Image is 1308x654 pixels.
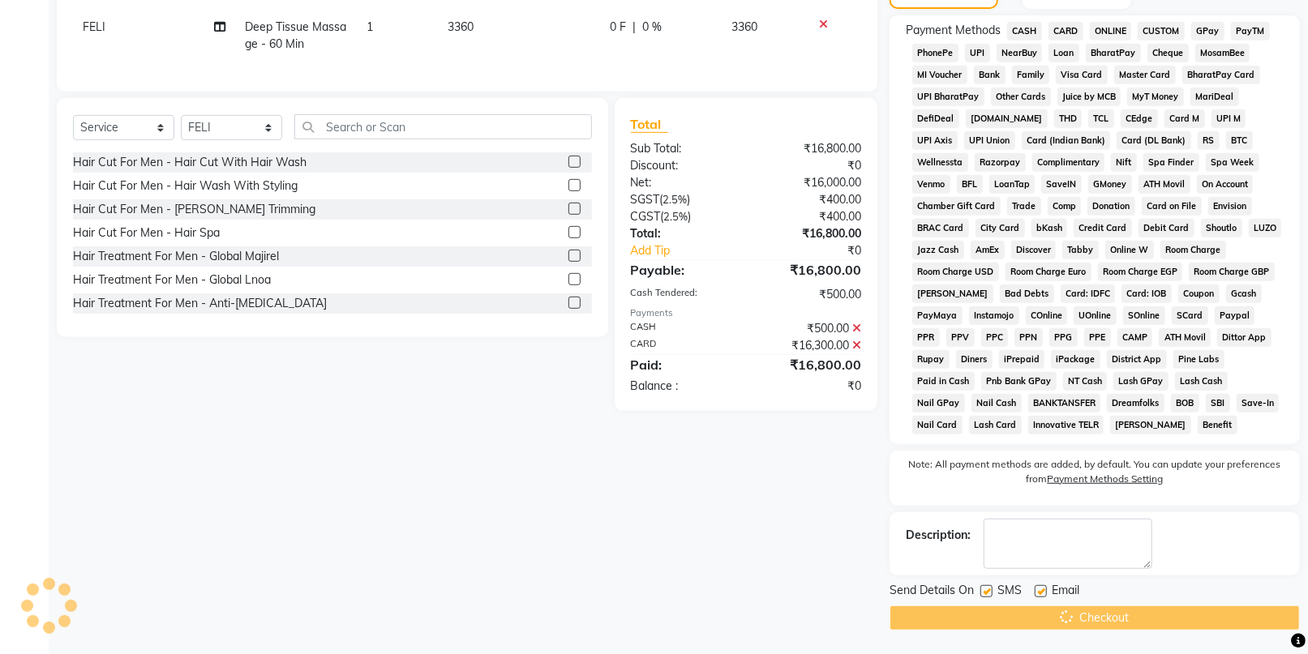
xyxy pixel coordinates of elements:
[912,284,993,303] span: [PERSON_NAME]
[633,19,636,36] span: |
[966,109,1048,128] span: [DOMAIN_NAME]
[73,177,298,194] div: Hair Cut For Men - Hair Wash With Styling
[1110,416,1191,434] span: [PERSON_NAME]
[1208,197,1252,216] span: Envision
[73,295,327,312] div: Hair Treatment For Men - Anti-[MEDICAL_DATA]
[245,19,346,51] span: Deep Tissue Massage - 60 Min
[1074,306,1117,325] span: UOnline
[1105,241,1154,259] span: Online W
[1191,22,1224,41] span: GPay
[619,337,746,354] div: CARD
[1107,350,1167,369] span: District App
[1047,472,1163,486] label: Payment Methods Setting
[619,260,746,280] div: Payable:
[746,337,873,354] div: ₹16,300.00
[912,306,963,325] span: PayMaya
[1028,416,1104,434] span: Innovative TELR
[1062,241,1099,259] span: Tabby
[912,416,963,434] span: Nail Card
[1164,109,1205,128] span: Card M
[73,154,307,171] div: Hair Cut For Men - Hair Cut With Hair Wash
[619,174,746,191] div: Net:
[73,271,271,289] div: Hair Treatment For Men - Global Lnoa
[746,286,873,303] div: ₹500.00
[969,306,1019,325] span: Instamojo
[1138,22,1185,41] span: CUSTOM
[83,19,105,34] span: FELI
[619,286,746,303] div: Cash Tendered:
[1190,88,1239,106] span: MariDeal
[1052,582,1079,602] span: Email
[1113,372,1169,391] span: Lash GPay
[912,350,950,369] span: Rupay
[1049,328,1078,347] span: PPG
[1139,219,1194,237] span: Debit Card
[731,19,757,34] span: 3360
[906,457,1284,493] label: Note: All payment methods are added, by default. You can update your preferences from
[1159,328,1211,347] span: ATH Movil
[1048,197,1082,216] span: Comp
[912,131,958,150] span: UPI Axis
[1026,306,1068,325] span: COnline
[631,192,660,207] span: SGST
[1057,88,1121,106] span: Juice by MCB
[73,224,220,242] div: Hair Cut For Men - Hair Spa
[294,114,592,139] input: Search or Scan
[1171,394,1199,412] span: BOB
[1173,350,1224,369] span: Pine Labs
[619,208,746,225] div: ( )
[1178,284,1220,303] span: Coupon
[1117,131,1191,150] span: Card (DL Bank)
[619,355,746,374] div: Paid:
[746,140,873,157] div: ₹16,800.00
[975,153,1026,172] span: Razorpay
[912,153,968,172] span: Wellnessta
[631,116,668,133] span: Total
[1197,175,1254,194] span: On Account
[912,263,999,281] span: Room Charge USD
[1198,416,1237,434] span: Benefit
[976,219,1025,237] span: City Card
[1107,394,1164,412] span: Dreamfolks
[1074,219,1132,237] span: Credit Card
[1049,44,1079,62] span: Loan
[619,320,746,337] div: CASH
[1090,22,1132,41] span: ONLINE
[1087,197,1135,216] span: Donation
[746,157,873,174] div: ₹0
[631,306,861,320] div: Payments
[1114,66,1176,84] span: Master Card
[1111,153,1137,172] span: Nift
[912,175,950,194] span: Venmo
[746,174,873,191] div: ₹16,000.00
[912,219,969,237] span: BRAC Card
[1086,44,1141,62] span: BharatPay
[1142,197,1202,216] span: Card on File
[1007,22,1042,41] span: CASH
[1012,66,1050,84] span: Family
[746,225,873,242] div: ₹16,800.00
[964,131,1015,150] span: UPI Union
[1084,328,1111,347] span: PPE
[912,109,959,128] span: DefiDeal
[912,44,958,62] span: PhonePe
[663,193,688,206] span: 2.5%
[631,209,661,224] span: CGST
[73,201,315,218] div: Hair Cut For Men - [PERSON_NAME] Trimming
[1175,372,1228,391] span: Lash Cash
[971,394,1022,412] span: Nail Cash
[1198,131,1220,150] span: RS
[912,241,964,259] span: Jazz Cash
[1206,394,1230,412] span: SBI
[746,355,873,374] div: ₹16,800.00
[746,378,873,395] div: ₹0
[367,19,373,34] span: 1
[906,527,971,544] div: Description:
[981,372,1057,391] span: Pnb Bank GPay
[448,19,474,34] span: 3360
[1051,350,1100,369] span: iPackage
[619,157,746,174] div: Discount:
[642,19,662,36] span: 0 %
[912,66,967,84] span: MI Voucher
[997,582,1022,602] span: SMS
